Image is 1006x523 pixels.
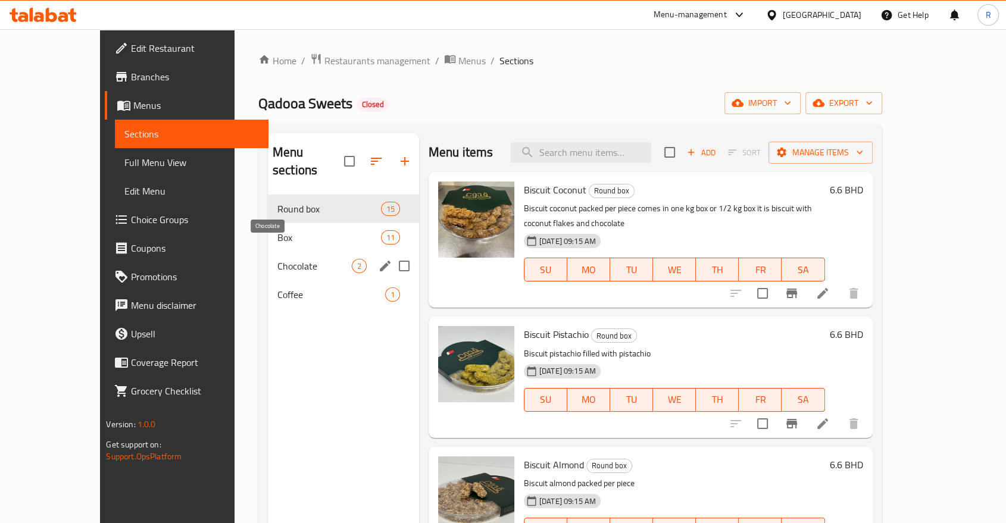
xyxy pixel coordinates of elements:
a: Sections [115,120,268,148]
button: Branch-specific-item [777,279,806,308]
a: Grocery Checklist [105,377,268,405]
span: Menu disclaimer [131,298,258,312]
button: FR [739,258,782,281]
a: Menus [105,91,268,120]
span: Choice Groups [131,212,258,227]
li: / [490,54,495,68]
div: Box11 [268,223,419,252]
div: Round box [586,459,632,473]
div: Round box [591,328,637,343]
p: Biscuit coconut packed per piece comes in one kg box or 1/2 kg box it is biscuit with coconut fla... [524,201,825,231]
div: Coffee1 [268,280,419,309]
a: Upsell [105,320,268,348]
a: Edit Menu [115,177,268,205]
span: Menus [458,54,486,68]
button: WE [653,388,696,412]
button: Branch-specific-item [777,409,806,438]
div: items [381,230,400,245]
a: Coupons [105,234,268,262]
div: [GEOGRAPHIC_DATA] [783,8,861,21]
div: items [385,287,400,302]
span: Add [685,146,717,159]
span: Round box [277,202,381,216]
button: SA [782,388,824,412]
span: Round box [592,329,636,343]
a: Home [258,54,296,68]
button: SA [782,258,824,281]
p: Biscuit pistachio filled with pistachio [524,346,825,361]
span: Chocolate [277,259,352,273]
nav: Menu sections [268,190,419,314]
button: MO [567,258,610,281]
span: Coupons [131,241,258,255]
div: Chocolate2edit [268,252,419,280]
a: Promotions [105,262,268,291]
span: Round box [589,184,634,198]
button: SU [524,258,567,281]
span: 1.0.0 [138,416,156,432]
span: Promotions [131,270,258,284]
span: R [985,8,991,21]
div: Round box15 [268,195,419,223]
button: TU [610,258,653,281]
a: Coverage Report [105,348,268,377]
span: Edit Restaurant [131,41,258,55]
span: MO [572,391,605,408]
h6: 6.6 BHD [830,181,863,198]
button: WE [653,258,696,281]
span: MO [572,261,605,278]
h2: Menu sections [273,143,344,179]
a: Edit menu item [816,286,830,300]
span: 1 [386,289,399,300]
span: Branches [131,70,258,84]
h6: 6.6 BHD [830,326,863,343]
a: Edit menu item [816,416,830,431]
button: import [724,92,801,114]
span: Select to update [750,281,775,306]
span: SU [529,261,563,278]
button: TH [696,258,739,281]
span: Sections [124,127,258,141]
a: Support.OpsPlatform [106,449,182,464]
span: TH [701,261,734,278]
span: WE [658,391,691,408]
button: FR [739,388,782,412]
span: Select section first [720,143,768,162]
a: Branches [105,62,268,91]
span: Restaurants management [324,54,430,68]
button: Add section [390,147,419,176]
span: Coffee [277,287,385,302]
div: Closed [357,98,389,112]
button: TH [696,388,739,412]
span: 15 [382,203,399,215]
span: Manage items [778,145,863,160]
span: Coverage Report [131,355,258,369]
span: FR [743,391,777,408]
span: Biscuit Pistachio [524,325,589,343]
span: Edit Menu [124,184,258,198]
span: [DATE] 09:15 AM [535,236,601,247]
span: 11 [382,232,399,243]
span: Grocery Checklist [131,384,258,398]
span: SA [786,261,820,278]
div: Round box [589,184,635,198]
span: [DATE] 09:15 AM [535,496,601,507]
span: Upsell [131,327,258,341]
a: Menus [444,53,486,68]
span: Round box [587,459,632,472]
span: Qadooa Sweets [258,90,352,117]
span: import [734,96,791,111]
span: Select section [657,140,682,165]
p: Biscuit almond packed per piece [524,476,825,491]
span: Select to update [750,411,775,436]
span: FR [743,261,777,278]
h6: 6.6 BHD [830,456,863,473]
button: delete [839,279,868,308]
button: TU [610,388,653,412]
span: Version: [106,416,135,432]
img: Biscuit Pistachio [438,326,514,402]
button: Add [682,143,720,162]
nav: breadcrumb [258,53,882,68]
